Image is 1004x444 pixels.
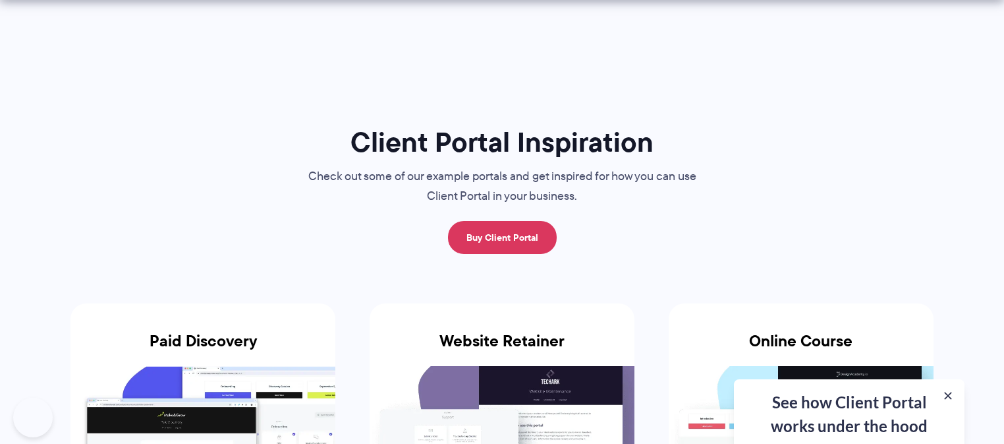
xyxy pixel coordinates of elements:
[70,332,335,366] h3: Paid Discovery
[669,332,934,366] h3: Online Course
[281,125,723,160] h1: Client Portal Inspiration
[370,332,634,366] h3: Website Retainer
[281,167,723,206] p: Check out some of our example portals and get inspired for how you can use Client Portal in your ...
[448,221,557,254] a: Buy Client Portal
[13,398,53,437] iframe: Toggle Customer Support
